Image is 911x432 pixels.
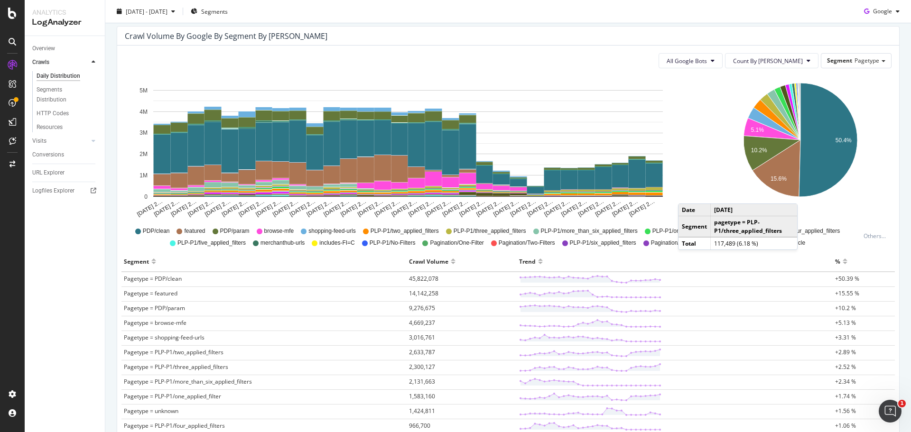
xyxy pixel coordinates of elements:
a: Logfiles Explorer [32,186,98,196]
span: Pagetype = browse-mfe [124,319,186,327]
text: 5.1% [751,127,764,133]
span: Pagetype = PLP-P1/one_applied_filter [124,392,221,400]
a: URL Explorer [32,168,98,178]
span: +2.52 % [835,363,856,371]
span: Pagetype = PLP-P1/more_than_six_applied_filters [124,377,252,386]
button: Google [860,4,903,19]
span: Pagetype = featured [124,289,177,297]
div: Conversions [32,150,64,160]
div: Visits [32,136,46,146]
span: PLP-P1/three_applied_filters [454,227,526,235]
span: 3,016,761 [409,333,435,341]
span: Pagetype = PLP-P1/two_applied_filters [124,348,223,356]
a: Conversions [32,150,98,160]
div: Crawl Volume [409,254,448,269]
div: Logfiles Explorer [32,186,74,196]
span: Pagetype [855,56,879,64]
button: [DATE] - [DATE] [113,4,179,19]
iframe: Intercom live chat [879,400,902,423]
span: 1,583,160 [409,392,435,400]
span: PDP/clean [143,227,170,235]
a: Visits [32,136,89,146]
div: % [835,254,840,269]
span: shopping-feed-urls [308,227,355,235]
a: HTTP Codes [37,109,98,119]
span: 4,669,237 [409,319,435,327]
span: Pagination/Two-Filters [499,239,555,247]
span: PLP-P1/more_than_six_applied_filters [541,227,638,235]
td: Segment [679,216,711,237]
text: 4M [139,109,148,115]
button: All Google Bots [659,53,723,68]
div: Resources [37,122,63,132]
span: [DATE] - [DATE] [126,7,167,15]
span: 1,424,811 [409,407,435,415]
span: Count By Day [733,57,803,65]
span: Pagetype = PDP/param [124,304,185,312]
div: Segments Distribution [37,85,89,105]
span: +1.56 % [835,407,856,415]
span: +1.74 % [835,392,856,400]
div: Crawl Volume by google by Segment by [PERSON_NAME] [125,31,327,41]
text: 1M [139,172,148,179]
div: Others... [864,232,890,240]
div: Trend [519,254,536,269]
span: Pagetype = unknown [124,407,178,415]
a: Overview [32,44,98,54]
text: 0 [144,193,148,200]
span: +3.31 % [835,333,856,341]
button: Count By [PERSON_NAME] [725,53,818,68]
text: 15.6% [770,175,786,182]
span: Pagetype = PLP-P1/three_applied_filters [124,363,228,371]
svg: A chart. [711,76,890,218]
span: 2,131,663 [409,377,435,386]
span: PLP-P1/two_applied_filters [371,227,439,235]
span: PLP-P1/one_applied_filter [652,227,718,235]
span: Segments [201,7,228,15]
span: PDP/param [220,227,250,235]
text: 2M [139,151,148,157]
svg: A chart. [125,76,691,218]
span: Google [873,7,892,15]
a: Daily Distribution [37,71,98,81]
span: +15.55 % [835,289,859,297]
a: Segments Distribution [37,85,98,105]
span: 966,700 [409,422,430,430]
div: LogAnalyzer [32,17,97,28]
span: merchanthub-urls [260,239,305,247]
span: Pagination/No-filter [651,239,699,247]
div: URL Explorer [32,168,65,178]
span: includes-FI=C [319,239,354,247]
span: 45,822,078 [409,275,438,283]
span: +50.39 % [835,275,859,283]
div: Analytics [32,8,97,17]
span: +1.06 % [835,422,856,430]
span: All Google Bots [667,57,707,65]
a: Crawls [32,57,89,67]
text: 5M [139,87,148,94]
span: Pagination/One-Filter [430,239,483,247]
td: pagetype = PLP-P1/three_applied_filters [711,216,798,237]
text: 3M [139,130,148,137]
td: [DATE] [711,204,798,216]
span: PLP-P1/five_applied_filters [177,239,246,247]
div: Crawls [32,57,49,67]
span: Pagetype = shopping-feed-urls [124,333,205,341]
div: Overview [32,44,55,54]
text: 10.2% [751,147,767,154]
span: +5.13 % [835,319,856,327]
span: Pagetype = PLP-P1/four_applied_filters [124,422,225,430]
span: featured [184,227,205,235]
span: +10.2 % [835,304,856,312]
div: HTTP Codes [37,109,69,119]
td: Date [679,204,711,216]
td: Total [679,237,711,249]
span: Segment [827,56,852,64]
span: +2.34 % [835,377,856,386]
span: 2,633,787 [409,348,435,356]
span: PLP-P1/No-Filters [370,239,416,247]
span: 2,300,127 [409,363,435,371]
button: Segments [187,4,232,19]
